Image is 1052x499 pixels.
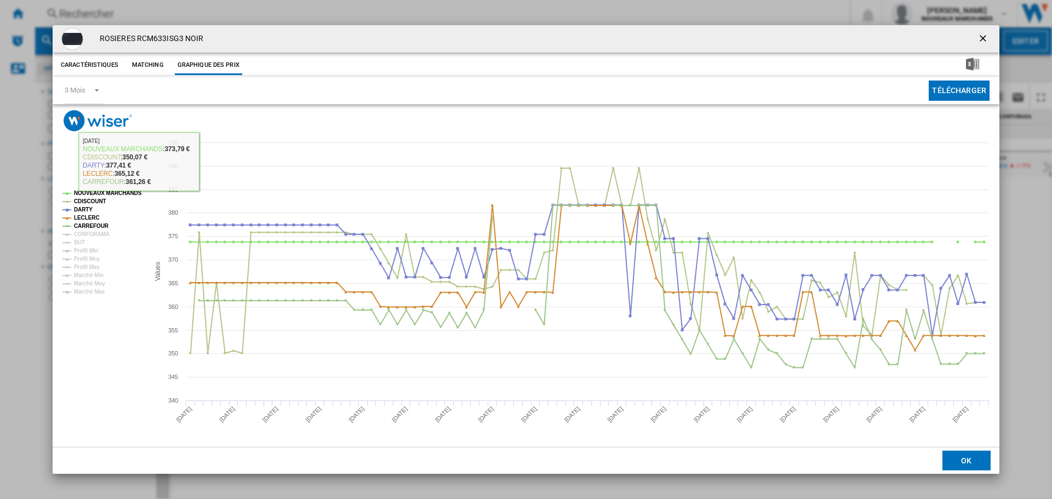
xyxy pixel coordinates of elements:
[168,256,178,263] tspan: 370
[168,350,178,357] tspan: 350
[606,405,624,423] tspan: [DATE]
[74,280,105,286] tspan: Marché Moy
[53,25,999,474] md-dialog: Product popup
[563,405,581,423] tspan: [DATE]
[154,262,162,281] tspan: Values
[61,28,83,50] img: darty
[74,239,85,245] tspan: BUT
[434,405,452,423] tspan: [DATE]
[908,405,926,423] tspan: [DATE]
[168,163,178,169] tspan: 390
[74,289,105,295] tspan: Marché Max
[822,405,840,423] tspan: [DATE]
[74,198,106,204] tspan: CDISCOUNT
[175,405,193,423] tspan: [DATE]
[736,405,754,423] tspan: [DATE]
[520,405,538,423] tspan: [DATE]
[74,223,109,229] tspan: CARREFOUR
[168,327,178,334] tspan: 355
[94,33,203,44] h4: ROSIERES RCM633ISG3 NOIR
[74,264,100,270] tspan: Profil Max
[929,81,990,101] button: Télécharger
[168,374,178,380] tspan: 345
[168,139,178,146] tspan: 395
[168,280,178,286] tspan: 365
[64,110,132,131] img: logo_wiser_300x94.png
[65,86,85,94] div: 3 Mois
[942,451,991,471] button: OK
[865,405,883,423] tspan: [DATE]
[74,190,142,196] tspan: NOUVEAUX MARCHANDS
[779,405,797,423] tspan: [DATE]
[218,405,236,423] tspan: [DATE]
[74,248,99,254] tspan: Profil Min
[74,231,110,237] tspan: CONFORAMA
[168,233,178,239] tspan: 375
[304,405,322,423] tspan: [DATE]
[977,33,991,46] ng-md-icon: getI18NText('BUTTONS.CLOSE_DIALOG')
[175,55,242,75] button: Graphique des prix
[58,55,121,75] button: Caractéristiques
[966,58,979,71] img: excel-24x24.png
[74,256,100,262] tspan: Profil Moy
[168,397,178,404] tspan: 340
[973,28,995,50] button: getI18NText('BUTTONS.CLOSE_DIALOG')
[74,272,104,278] tspan: Marché Min
[74,207,93,213] tspan: DARTY
[347,405,365,423] tspan: [DATE]
[391,405,409,423] tspan: [DATE]
[261,405,279,423] tspan: [DATE]
[168,186,178,193] tspan: 385
[124,55,172,75] button: Matching
[693,405,711,423] tspan: [DATE]
[948,55,997,75] button: Télécharger au format Excel
[74,215,100,221] tspan: LECLERC
[649,405,667,423] tspan: [DATE]
[477,405,495,423] tspan: [DATE]
[168,303,178,310] tspan: 360
[168,209,178,216] tspan: 380
[951,405,969,423] tspan: [DATE]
